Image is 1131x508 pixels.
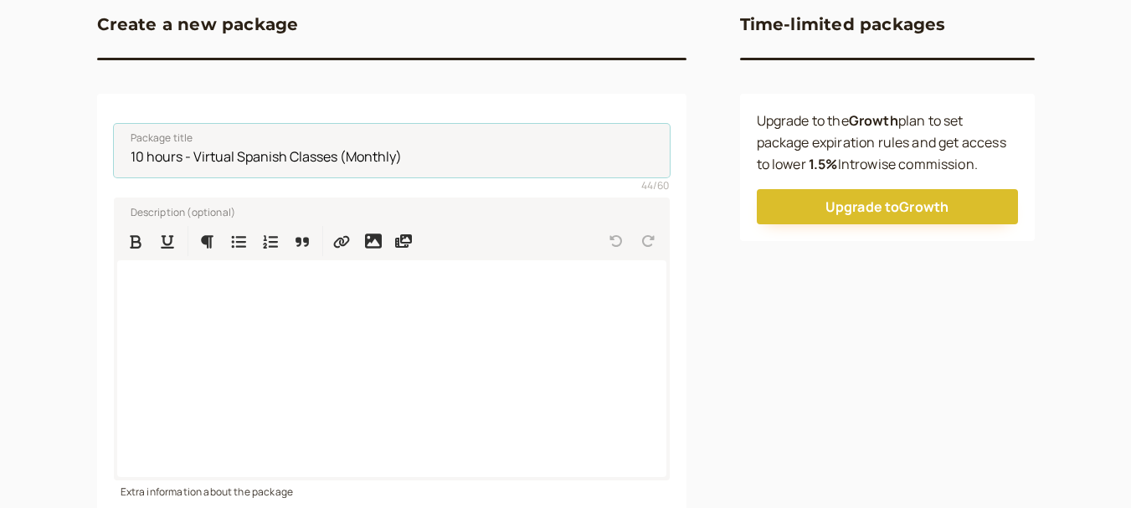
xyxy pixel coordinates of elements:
[757,110,1018,176] p: Upgrade to the plan to set package expiration rules and get access to lower Introwise commission.
[131,130,193,146] span: Package title
[388,226,419,256] button: Insert media
[849,111,898,130] b: Growth
[121,226,151,256] button: Format Bold
[192,226,222,256] button: Formatting Options
[326,226,357,256] button: Insert Link
[287,226,317,256] button: Quote
[152,226,183,256] button: Format Underline
[224,226,254,256] button: Bulleted List
[117,203,236,219] label: Description (optional)
[358,226,388,256] button: Insert image
[601,226,631,256] button: Undo
[633,226,663,256] button: Redo
[114,480,670,500] div: Extra information about the package
[97,11,299,38] h3: Create a new package
[809,155,838,173] b: 1.5 %
[757,189,1018,224] a: Upgrade toGrowth
[1047,428,1131,508] div: Widget de chat
[114,124,670,177] input: Package title
[740,11,946,38] h3: Time-limited packages
[255,226,285,256] button: Numbered List
[1047,428,1131,508] iframe: Chat Widget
